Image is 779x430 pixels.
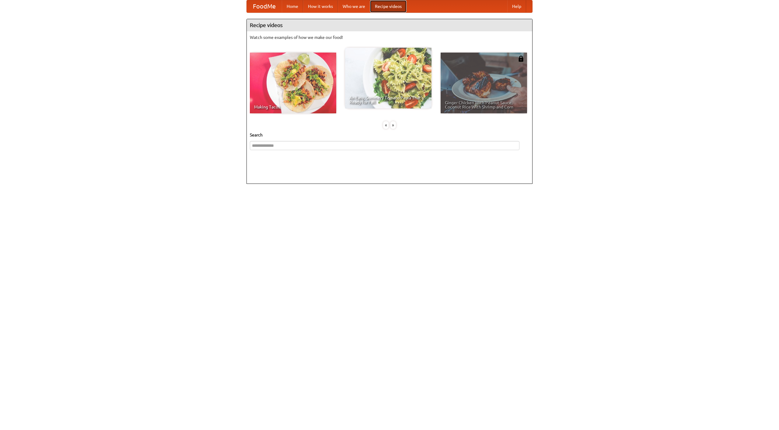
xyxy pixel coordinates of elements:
a: Help [507,0,526,12]
div: « [383,121,389,129]
p: Watch some examples of how we make our food! [250,34,529,40]
a: Who we are [338,0,370,12]
a: How it works [303,0,338,12]
h4: Recipe videos [247,19,532,31]
a: Making Tacos [250,53,336,113]
span: Making Tacos [254,105,332,109]
a: Recipe videos [370,0,407,12]
a: Home [282,0,303,12]
span: An Easy, Summery Tomato Pasta That's Ready for Fall [349,96,427,104]
a: An Easy, Summery Tomato Pasta That's Ready for Fall [345,48,431,108]
a: FoodMe [247,0,282,12]
div: » [390,121,396,129]
img: 483408.png [518,56,524,62]
h5: Search [250,132,529,138]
